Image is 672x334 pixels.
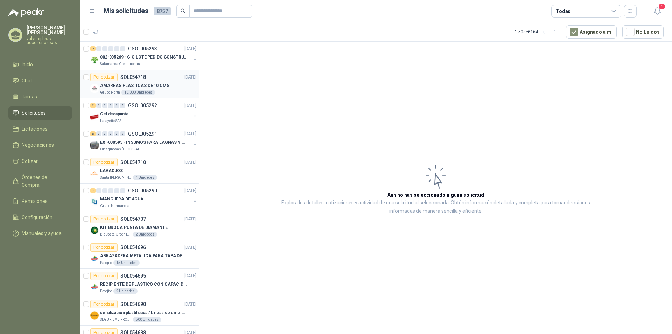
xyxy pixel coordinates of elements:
[90,73,118,81] div: Por cotizar
[120,302,146,307] p: SOL054690
[27,36,72,45] p: valvuniples y accesorios sas
[90,45,198,67] a: 14 0 0 0 0 0 GSOL005293[DATE] Company Logo002-005269 - CIO LOTE PEDIDO CONSTRUCCIONSalamanca Olea...
[114,103,119,108] div: 0
[113,288,138,294] div: 2 Unidades
[8,227,72,240] a: Manuales y ayuda
[8,171,72,192] a: Órdenes de Compra
[80,70,199,98] a: Por cotizarSOL054718[DATE] Company LogoAMARRAS PLASTICAS DE 10 CMSGrupo North10.000 Unidades
[90,226,99,234] img: Company Logo
[80,269,199,297] a: Por cotizarSOL054695[DATE] Company LogoRECIPIENTE DE PLASTICO CON CAPACIDAD DE 1.8 LT PARA LA EXT...
[90,169,99,178] img: Company Logo
[113,260,140,266] div: 15 Unidades
[90,283,99,291] img: Company Logo
[120,46,125,51] div: 0
[120,160,146,165] p: SOL054710
[184,159,196,166] p: [DATE]
[184,301,196,308] p: [DATE]
[100,232,132,237] p: BioCosta Green Energy S.A.S
[8,122,72,136] a: Licitaciones
[184,131,196,137] p: [DATE]
[100,54,187,61] p: 002-005269 - CIO LOTE PEDIDO CONSTRUCCION
[100,196,143,203] p: MANGUERA DE AGUA
[22,141,54,149] span: Negociaciones
[181,8,185,13] span: search
[184,102,196,109] p: [DATE]
[90,215,118,223] div: Por cotizar
[8,138,72,152] a: Negociaciones
[184,216,196,223] p: [DATE]
[8,74,72,87] a: Chat
[8,58,72,71] a: Inicio
[269,199,602,216] p: Explora los detalles, cotizaciones y actividad de una solicitud al seleccionarla. Obtén informaci...
[90,158,118,166] div: Por cotizar
[121,90,155,95] div: 10.000 Unidades
[102,103,107,108] div: 0
[114,188,119,193] div: 0
[100,260,112,266] p: Patojito
[100,82,169,89] p: AMARRAS PLASTICAS DE 10 CMS
[96,131,101,136] div: 0
[104,6,148,16] h1: Mis solicitudes
[100,168,123,174] p: LAVAOJOS
[90,141,99,149] img: Company Logo
[556,7,570,15] div: Todas
[154,7,171,15] span: 8757
[100,253,187,259] p: ABRAZADERA METALICA PARA TAPA DE TAMBOR DE PLASTICO DE 50 LT
[120,75,146,80] p: SOL054718
[90,84,99,93] img: Company Logo
[22,125,48,133] span: Licitaciones
[22,213,52,221] span: Configuración
[90,300,118,308] div: Por cotizar
[80,212,199,240] a: Por cotizarSOL054707[DATE] Company LogoKIT BROCA PUNTA DE DIAMANTEBioCosta Green Energy S.A.S2 Un...
[22,93,37,101] span: Tareas
[90,101,198,124] a: 2 0 0 0 0 0 GSOL005292[DATE] Company LogoGel decapanteLafayette SAS
[90,103,96,108] div: 2
[22,173,65,189] span: Órdenes de Compra
[102,46,107,51] div: 0
[8,8,44,17] img: Logo peakr
[90,56,99,64] img: Company Logo
[651,5,664,18] button: 1
[128,188,157,193] p: GSOL005290
[80,155,199,184] a: Por cotizarSOL054710[DATE] Company LogoLAVAOJOSSanta [PERSON_NAME]1 Unidades
[100,139,187,146] p: EX -000595 - INSUMOS PARA LAGNAS Y OFICINAS PLANTA
[90,243,118,252] div: Por cotizar
[184,74,196,81] p: [DATE]
[108,188,113,193] div: 0
[100,111,128,117] p: Gel decapante
[22,77,32,84] span: Chat
[100,288,112,294] p: Patojito
[184,273,196,279] p: [DATE]
[108,46,113,51] div: 0
[22,197,48,205] span: Remisiones
[100,224,168,231] p: KIT BROCA PUNTA DE DIAMANTE
[90,272,118,280] div: Por cotizar
[658,3,666,10] span: 1
[133,175,157,180] div: 1 Unidades
[120,103,125,108] div: 0
[22,109,46,117] span: Solicitudes
[90,130,198,152] a: 2 0 0 0 0 0 GSOL005291[DATE] Company LogoEX -000595 - INSUMOS PARA LAGNAS Y OFICINAS PLANTAOleagi...
[90,254,99,263] img: Company Logo
[108,131,113,136] div: 0
[90,198,99,206] img: Company Logo
[96,188,101,193] div: 0
[100,90,120,95] p: Grupo North
[8,106,72,120] a: Solicitudes
[27,25,72,35] p: [PERSON_NAME] [PERSON_NAME]
[108,103,113,108] div: 0
[622,25,664,39] button: No Leídos
[128,46,157,51] p: GSOL005293
[90,131,96,136] div: 2
[8,90,72,103] a: Tareas
[120,131,125,136] div: 0
[90,311,99,320] img: Company Logo
[114,131,119,136] div: 0
[120,188,125,193] div: 0
[80,297,199,326] a: Por cotizarSOL054690[DATE] Company Logoseñalizacion plastificada / Líneas de emergenciaSEGURIDAD ...
[128,103,157,108] p: GSOL005292
[90,186,198,209] a: 2 0 0 0 0 0 GSOL005290[DATE] Company LogoMANGUERA DE AGUAGrupo Normandía
[96,46,101,51] div: 0
[128,131,157,136] p: GSOL005291
[8,195,72,208] a: Remisiones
